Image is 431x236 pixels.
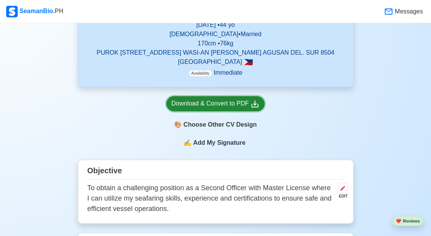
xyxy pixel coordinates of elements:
[189,70,212,77] span: Availability
[171,99,260,109] div: Download & Convert to PDF
[87,20,344,30] p: [DATE] • 44 yo
[166,117,265,132] div: Choose Other CV Design
[392,216,423,226] button: heartReviews
[6,6,18,17] img: Logo
[87,57,344,67] p: [GEOGRAPHIC_DATA]
[87,183,335,214] p: To obtain a challenging position as a Second Officer with Master License where I can utilize my s...
[87,30,344,39] p: [DEMOGRAPHIC_DATA] • Married
[335,193,348,199] div: EDIT
[189,68,243,77] p: Immediate
[191,138,247,147] span: Add My Signature
[396,219,401,223] span: heart
[244,59,253,66] span: 🇵🇭
[6,6,63,17] div: SeamanBio
[87,39,344,48] p: 170 cm • 76 kg
[87,163,344,180] div: Objective
[184,138,191,147] span: sign
[174,120,182,129] span: paint
[393,7,423,16] span: Messages
[166,96,265,111] a: Download & Convert to PDF
[87,48,344,57] p: PUROK [STREET_ADDRESS] WASI-AN [PERSON_NAME] AGUSAN DEL. SUR 8504
[53,8,64,14] span: .PH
